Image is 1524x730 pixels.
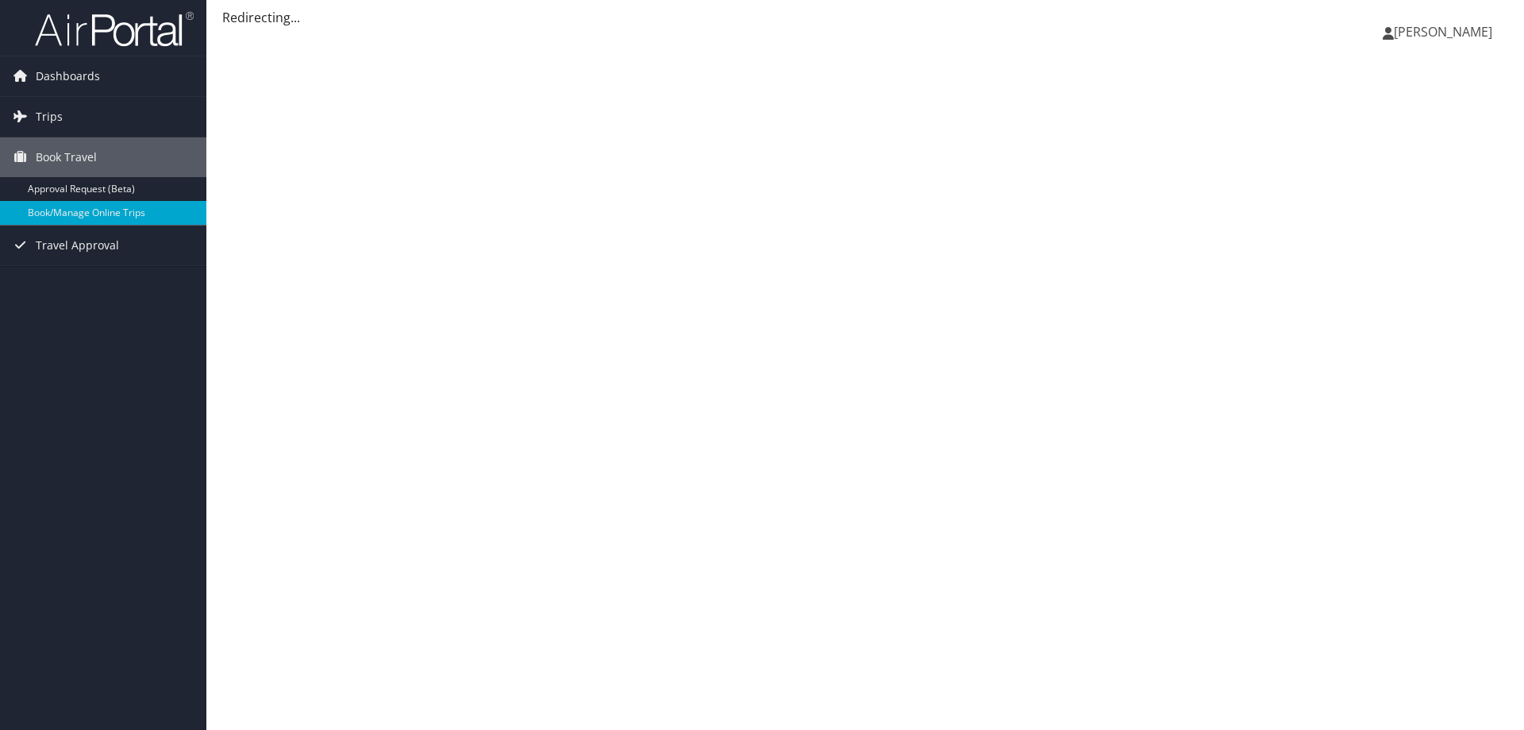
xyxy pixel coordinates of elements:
[1394,23,1492,41] span: [PERSON_NAME]
[36,56,100,96] span: Dashboards
[35,10,194,48] img: airportal-logo.png
[1383,8,1508,56] a: [PERSON_NAME]
[222,8,1508,27] div: Redirecting...
[36,97,63,137] span: Trips
[36,137,97,177] span: Book Travel
[36,226,119,265] span: Travel Approval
